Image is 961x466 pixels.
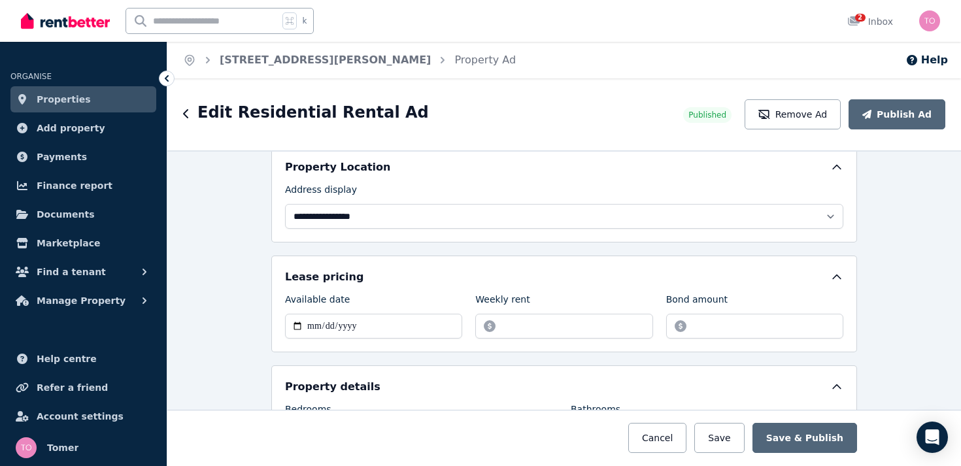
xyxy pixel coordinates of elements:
h5: Lease pricing [285,269,363,285]
label: Bedrooms [285,403,331,421]
label: Bond amount [666,293,728,311]
button: Find a tenant [10,259,156,285]
a: Documents [10,201,156,227]
h5: Property Location [285,159,390,175]
span: Manage Property [37,293,126,308]
button: Save [694,423,744,453]
span: ORGANISE [10,72,52,81]
a: Add property [10,115,156,141]
img: Tomer [16,437,37,458]
div: Inbox [847,15,893,28]
button: Save & Publish [752,423,857,453]
button: Help [905,52,948,68]
a: Payments [10,144,156,170]
label: Address display [285,183,357,201]
img: RentBetter [21,11,110,31]
button: Cancel [628,423,686,453]
a: Refer a friend [10,374,156,401]
span: Finance report [37,178,112,193]
a: [STREET_ADDRESS][PERSON_NAME] [220,54,431,66]
span: Documents [37,207,95,222]
span: 2 [855,14,866,22]
h5: Property details [285,379,380,395]
span: Properties [37,92,91,107]
a: Help centre [10,346,156,372]
img: Tomer [919,10,940,31]
a: Property Ad [454,54,516,66]
span: Account settings [37,408,124,424]
span: Add property [37,120,105,136]
label: Bathrooms [571,403,620,421]
label: Available date [285,293,350,311]
a: Account settings [10,403,156,429]
a: Marketplace [10,230,156,256]
span: Published [688,110,726,120]
span: Refer a friend [37,380,108,395]
button: Publish Ad [849,99,945,129]
span: Tomer [47,440,78,456]
a: Finance report [10,173,156,199]
span: Payments [37,149,87,165]
span: Marketplace [37,235,100,251]
span: Find a tenant [37,264,106,280]
a: Properties [10,86,156,112]
span: k [302,16,307,26]
span: Help centre [37,351,97,367]
h1: Edit Residential Rental Ad [197,102,429,123]
nav: Breadcrumb [167,42,531,78]
label: Weekly rent [475,293,530,311]
button: Manage Property [10,288,156,314]
button: Remove Ad [745,99,841,129]
div: Open Intercom Messenger [917,422,948,453]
